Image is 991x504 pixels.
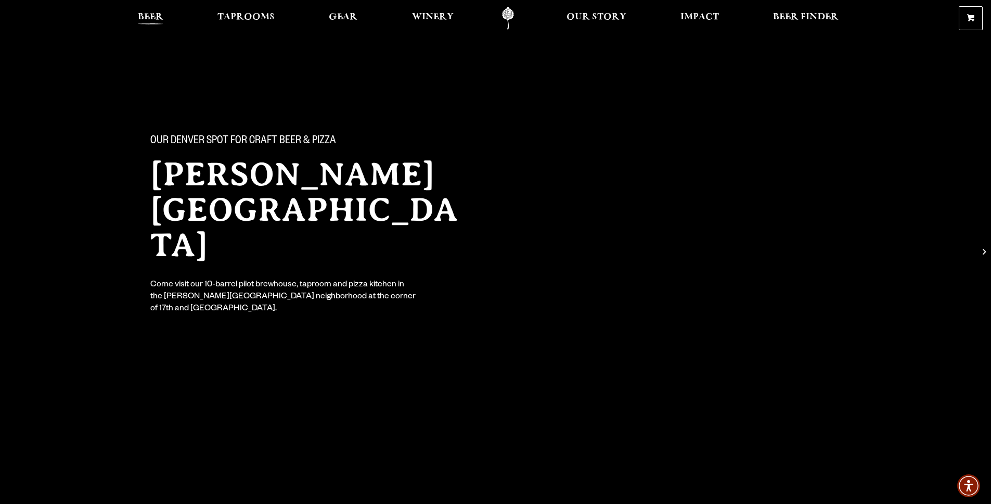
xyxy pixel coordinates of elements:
span: Gear [329,13,357,21]
span: Our Denver spot for craft beer & pizza [150,135,336,148]
a: Taprooms [211,7,281,30]
div: Come visit our 10-barrel pilot brewhouse, taproom and pizza kitchen in the [PERSON_NAME][GEOGRAPH... [150,280,417,316]
h2: [PERSON_NAME][GEOGRAPHIC_DATA] [150,157,475,263]
div: Accessibility Menu [957,474,980,497]
span: Beer Finder [773,13,839,21]
a: Beer [131,7,170,30]
a: Gear [322,7,364,30]
a: Winery [405,7,460,30]
span: Beer [138,13,163,21]
a: Odell Home [488,7,527,30]
span: Impact [680,13,719,21]
span: Taprooms [217,13,275,21]
span: Our Story [567,13,626,21]
a: Beer Finder [766,7,845,30]
span: Winery [412,13,454,21]
a: Impact [674,7,726,30]
a: Our Story [560,7,633,30]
